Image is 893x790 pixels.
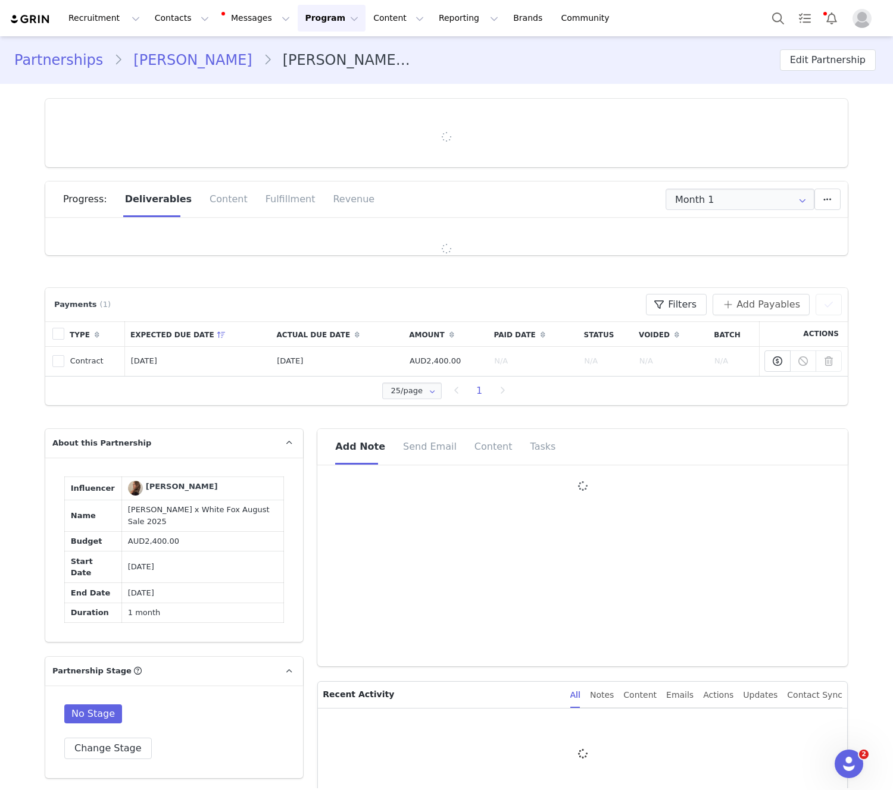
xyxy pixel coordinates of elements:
span: AUD2,400.00 [128,537,179,546]
td: N/A [488,346,578,376]
a: [PERSON_NAME] [123,49,263,71]
li: 1 [469,383,490,399]
td: Contract [64,346,125,376]
div: Payments [51,299,117,311]
div: Notes [590,682,614,709]
div: [PERSON_NAME] [146,481,218,493]
input: Select [666,189,814,210]
span: Tasks [530,441,556,452]
th: Expected Due Date [125,321,271,347]
span: 2 [859,750,869,759]
td: N/A [708,346,758,376]
button: Filters [646,294,707,315]
a: [PERSON_NAME] [128,481,218,496]
iframe: Intercom live chat [835,750,863,778]
img: grin logo [10,14,51,25]
span: AUD2,400.00 [410,356,461,365]
span: No Stage [64,704,122,723]
button: Program [298,5,366,32]
div: Emails [666,682,694,709]
td: 1 month [121,603,283,623]
div: Content [623,682,657,709]
button: Change Stage [64,738,152,759]
button: Contacts [148,5,216,32]
th: Status [579,321,634,347]
div: Contact Sync [787,682,842,709]
th: Voided [633,321,708,347]
td: N/A [633,346,708,376]
input: Select [382,383,442,399]
a: Community [554,5,622,32]
div: Fulfillment [257,181,324,217]
td: Budget [65,531,122,551]
th: Batch [708,321,758,347]
td: [PERSON_NAME] x White Fox August Sale 2025 [121,500,283,531]
span: Send Email [403,441,457,452]
div: Progress: [63,181,116,217]
div: Revenue [324,181,374,217]
div: All [570,682,580,709]
span: Filters [668,297,697,312]
span: Content [474,441,513,452]
div: Content [201,181,257,217]
button: Messages [217,5,297,32]
td: [DATE] [125,346,271,376]
td: [DATE] [271,346,404,376]
button: Reporting [432,5,505,32]
div: Actions [703,682,733,709]
td: End Date [65,583,122,603]
span: (1) [100,299,111,311]
td: Influencer [65,476,122,500]
button: Notifications [819,5,845,32]
span: Add Note [335,441,385,452]
img: placeholder-profile.jpg [853,9,872,28]
td: N/A [579,346,634,376]
button: Search [765,5,791,32]
div: Updates [743,682,778,709]
th: Actual Due Date [271,321,404,347]
th: Actions [759,321,848,347]
span: Partnership Stage [52,665,132,677]
td: [DATE] [121,551,283,583]
a: Brands [506,5,553,32]
p: Recent Activity [323,682,560,708]
button: Edit Partnership [780,49,876,71]
td: Name [65,500,122,531]
td: Start Date [65,551,122,583]
a: Partnerships [14,49,114,71]
td: Duration [65,603,122,623]
td: [DATE] [121,583,283,603]
th: Paid Date [488,321,578,347]
span: About this Partnership [52,437,151,449]
button: Profile [845,9,883,28]
div: Deliverables [116,181,201,217]
th: Type [64,321,125,347]
button: Content [366,5,431,32]
th: Amount [404,321,488,347]
a: Tasks [792,5,818,32]
button: Add Payables [713,294,810,315]
img: Shahed Alemmari [128,481,143,496]
button: Recruitment [61,5,147,32]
